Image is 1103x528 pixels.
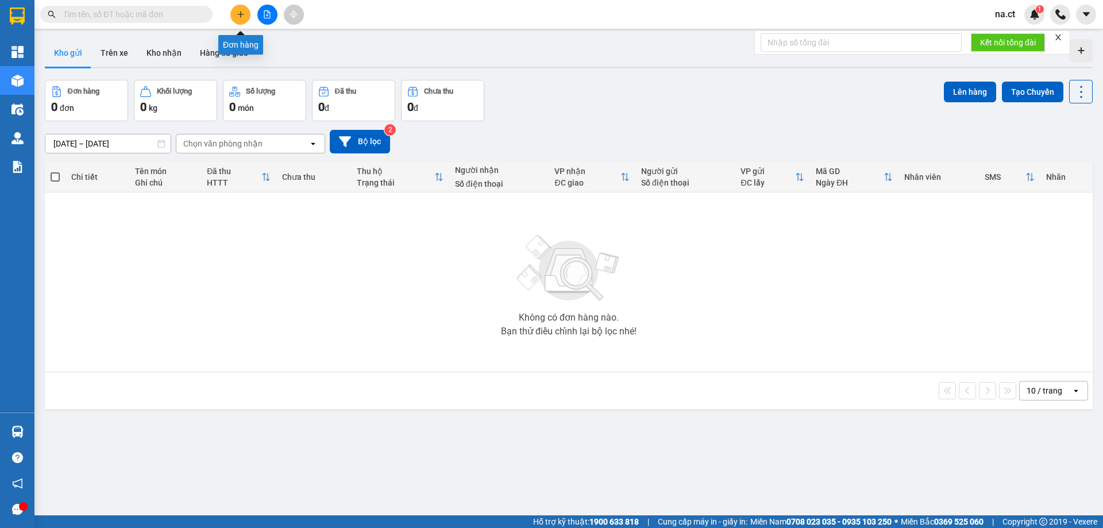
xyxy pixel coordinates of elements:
div: Không có đơn hàng nào. [519,313,619,322]
div: Mã GD [816,167,884,176]
img: warehouse-icon [11,132,24,144]
div: Thu hộ [357,167,434,176]
input: Tìm tên, số ĐT hoặc mã đơn [63,8,199,21]
img: phone-icon [1055,9,1066,20]
sup: 1 [1036,5,1044,13]
span: đ [414,103,418,113]
img: dashboard-icon [11,46,24,58]
div: Đơn hàng [68,87,99,95]
div: HTTT [207,178,261,187]
span: ⚪️ [894,519,898,524]
div: Trạng thái [357,178,434,187]
img: warehouse-icon [11,103,24,115]
div: Số lượng [246,87,275,95]
span: món [238,103,254,113]
button: aim [284,5,304,25]
button: Kết nối tổng đài [971,33,1045,52]
button: Đã thu0đ [312,80,395,121]
div: Số điện thoại [641,178,730,187]
span: close [1054,33,1062,41]
span: 0 [229,100,236,114]
strong: 0369 525 060 [934,517,984,526]
input: Nhập số tổng đài [761,33,962,52]
div: Chọn văn phòng nhận [183,138,263,149]
span: Miền Bắc [901,515,984,528]
div: Chưa thu [282,172,345,182]
span: 1 [1038,5,1042,13]
img: logo-vxr [10,7,25,25]
button: Kho gửi [45,39,91,67]
button: Kho nhận [137,39,191,67]
span: | [992,515,994,528]
div: 10 / trang [1027,385,1062,396]
img: warehouse-icon [11,426,24,438]
span: message [12,504,23,515]
div: Khối lượng [157,87,192,95]
span: Hỗ trợ kỹ thuật: [533,515,639,528]
span: kg [149,103,157,113]
button: Bộ lọc [330,130,390,153]
span: 0 [318,100,325,114]
div: Bạn thử điều chỉnh lại bộ lọc nhé! [501,327,637,336]
div: VP nhận [554,167,620,176]
div: Ghi chú [135,178,195,187]
th: Toggle SortBy [979,162,1040,192]
th: Toggle SortBy [201,162,276,192]
th: Toggle SortBy [351,162,449,192]
span: đơn [60,103,74,113]
span: | [647,515,649,528]
div: Chưa thu [424,87,453,95]
div: Người gửi [641,167,730,176]
button: Tạo Chuyến [1002,82,1063,102]
div: Nhãn [1046,172,1086,182]
span: caret-down [1081,9,1092,20]
button: Đơn hàng0đơn [45,80,128,121]
button: Hàng đã giao [191,39,257,67]
span: Kết nối tổng đài [980,36,1036,49]
div: Người nhận [455,165,543,175]
div: Tạo kho hàng mới [1070,39,1093,62]
strong: 0708 023 035 - 0935 103 250 [786,517,892,526]
button: Số lượng0món [223,80,306,121]
button: Trên xe [91,39,137,67]
button: Chưa thu0đ [401,80,484,121]
th: Toggle SortBy [549,162,635,192]
sup: 2 [384,124,396,136]
img: solution-icon [11,161,24,173]
span: file-add [263,10,271,18]
button: Khối lượng0kg [134,80,217,121]
span: Cung cấp máy in - giấy in: [658,515,747,528]
span: question-circle [12,452,23,463]
svg: open [308,139,318,148]
th: Toggle SortBy [810,162,898,192]
svg: open [1071,386,1081,395]
span: 0 [140,100,146,114]
button: caret-down [1076,5,1096,25]
span: aim [290,10,298,18]
span: đ [325,103,329,113]
strong: 1900 633 818 [589,517,639,526]
button: file-add [257,5,277,25]
span: Miền Nam [750,515,892,528]
span: 0 [51,100,57,114]
div: Ngày ĐH [816,178,884,187]
div: Nhân viên [904,172,973,182]
span: notification [12,478,23,489]
img: warehouse-icon [11,75,24,87]
span: copyright [1039,518,1047,526]
span: plus [237,10,245,18]
div: Số điện thoại [455,179,543,188]
button: plus [230,5,250,25]
div: Đơn hàng [218,35,263,55]
span: na.ct [986,7,1024,21]
img: svg+xml;base64,PHN2ZyBjbGFzcz0ibGlzdC1wbHVnX19zdmciIHhtbG5zPSJodHRwOi8vd3d3LnczLm9yZy8yMDAwL3N2Zy... [511,228,626,309]
div: ĐC lấy [741,178,795,187]
img: icon-new-feature [1029,9,1040,20]
button: Lên hàng [944,82,996,102]
input: Select a date range. [45,134,171,153]
div: Đã thu [335,87,356,95]
div: VP gửi [741,167,795,176]
span: 0 [407,100,414,114]
div: Tên món [135,167,195,176]
th: Toggle SortBy [735,162,809,192]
